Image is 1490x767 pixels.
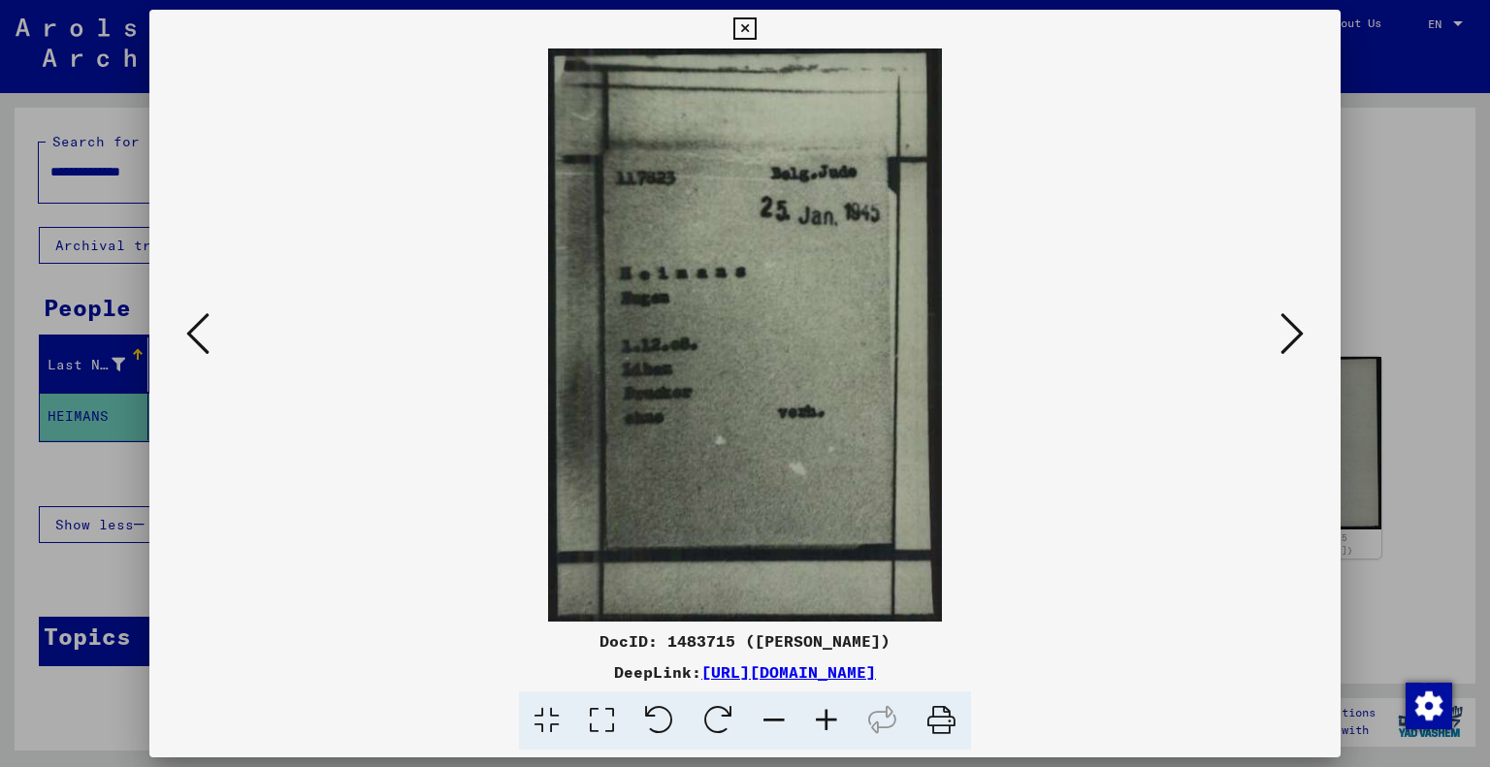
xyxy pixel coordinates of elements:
[701,662,876,682] a: [URL][DOMAIN_NAME]
[149,660,1342,684] div: DeepLink:
[1406,683,1452,729] img: Change consent
[149,629,1342,653] div: DocID: 1483715 ([PERSON_NAME])
[215,48,1276,622] img: 001.jpg
[1405,682,1451,728] div: Change consent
